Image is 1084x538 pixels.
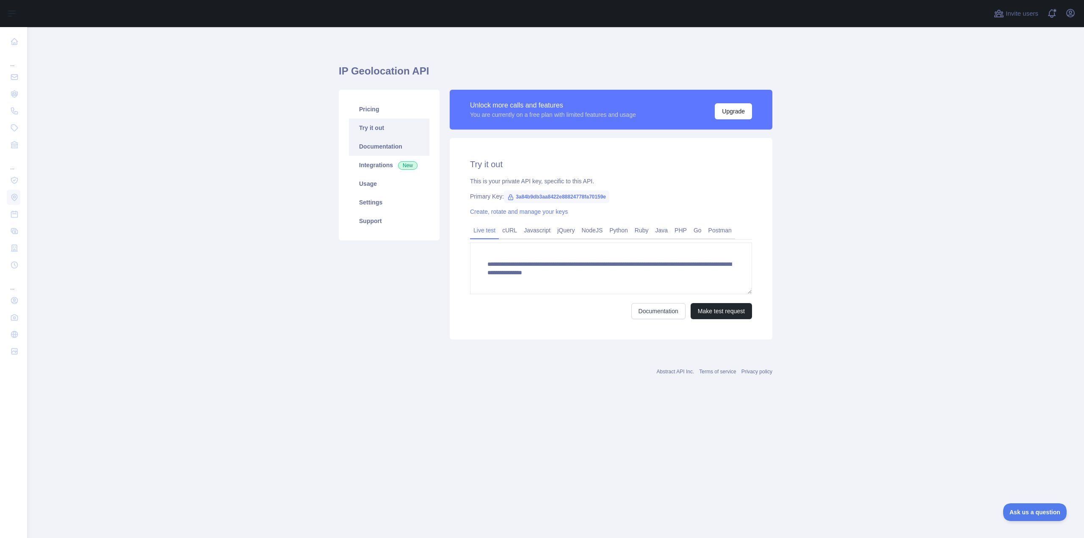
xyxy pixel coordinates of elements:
[470,100,636,110] div: Unlock more calls and features
[470,192,752,201] div: Primary Key:
[349,119,429,137] a: Try it out
[578,223,606,237] a: NodeJS
[7,154,20,171] div: ...
[470,177,752,185] div: This is your private API key, specific to this API.
[470,158,752,170] h2: Try it out
[992,7,1040,20] button: Invite users
[499,223,520,237] a: cURL
[7,51,20,68] div: ...
[349,137,429,156] a: Documentation
[470,208,568,215] a: Create, rotate and manage your keys
[349,156,429,174] a: Integrations New
[715,103,752,119] button: Upgrade
[741,369,772,375] a: Privacy policy
[504,190,609,203] span: 3a84b9db3aa8422e88824778fa70159e
[705,223,735,237] a: Postman
[349,100,429,119] a: Pricing
[671,223,690,237] a: PHP
[691,303,752,319] button: Make test request
[349,193,429,212] a: Settings
[699,369,736,375] a: Terms of service
[349,212,429,230] a: Support
[652,223,672,237] a: Java
[690,223,705,237] a: Go
[339,64,772,85] h1: IP Geolocation API
[631,303,686,319] a: Documentation
[520,223,554,237] a: Javascript
[470,223,499,237] a: Live test
[1006,9,1038,19] span: Invite users
[606,223,631,237] a: Python
[398,161,418,170] span: New
[349,174,429,193] a: Usage
[554,223,578,237] a: jQuery
[7,274,20,291] div: ...
[657,369,694,375] a: Abstract API Inc.
[631,223,652,237] a: Ruby
[1003,503,1067,521] iframe: Toggle Customer Support
[470,110,636,119] div: You are currently on a free plan with limited features and usage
